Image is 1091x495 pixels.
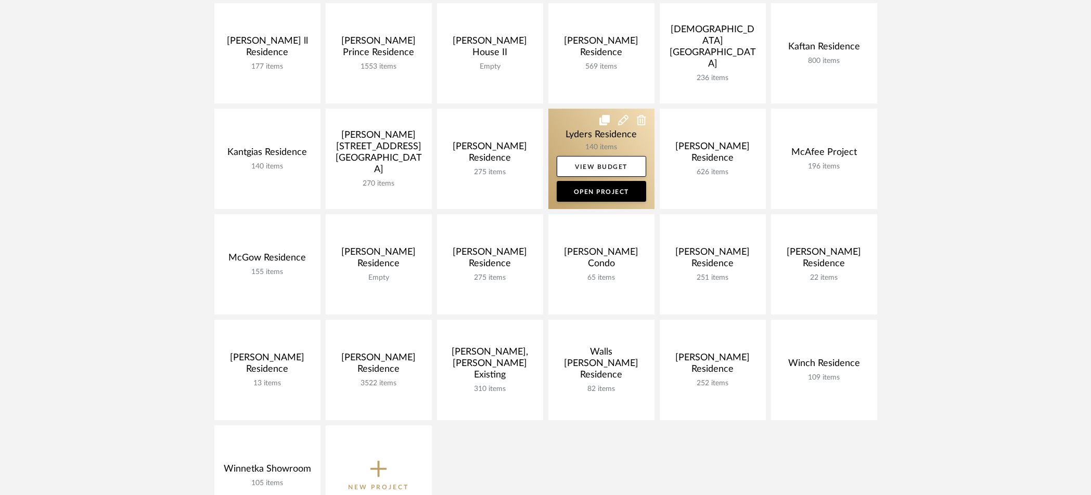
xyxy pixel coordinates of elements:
div: 569 items [557,62,646,71]
div: [PERSON_NAME] Residence [557,35,646,62]
div: 22 items [779,273,869,282]
div: 800 items [779,57,869,66]
div: 270 items [334,179,423,188]
a: Open Project [557,181,646,202]
div: McGow Residence [223,252,312,268]
div: [PERSON_NAME] Residence [445,246,535,273]
div: [PERSON_NAME] Residence [223,352,312,379]
a: View Budget [557,156,646,177]
div: 13 items [223,379,312,388]
div: Empty [334,273,423,282]
div: Walls [PERSON_NAME] Residence [557,346,646,385]
div: [PERSON_NAME] Residence [779,246,869,273]
div: 275 items [445,273,535,282]
div: 65 items [557,273,646,282]
div: 251 items [668,273,758,282]
div: 105 items [223,479,312,488]
div: [PERSON_NAME] Residence [334,246,423,273]
div: 3522 items [334,379,423,388]
div: 155 items [223,268,312,277]
div: [PERSON_NAME] Residence [668,246,758,273]
div: [PERSON_NAME] Residence [668,141,758,168]
div: Winch Residence [779,358,869,373]
div: 196 items [779,162,869,171]
div: Kantgias Residence [223,147,312,162]
div: Winnetka Showroom [223,463,312,479]
div: [PERSON_NAME], [PERSON_NAME] Existing [445,346,535,385]
div: [DEMOGRAPHIC_DATA] [GEOGRAPHIC_DATA] [668,24,758,74]
div: [PERSON_NAME] Residence [668,352,758,379]
div: [PERSON_NAME] [STREET_ADDRESS][GEOGRAPHIC_DATA] [334,129,423,179]
div: 626 items [668,168,758,177]
div: 140 items [223,162,312,171]
div: 82 items [557,385,646,394]
div: [PERSON_NAME] Condo [557,246,646,273]
div: 310 items [445,385,535,394]
div: 252 items [668,379,758,388]
div: McAfee Project [779,147,869,162]
div: Empty [445,62,535,71]
div: [PERSON_NAME] Residence [334,352,423,379]
div: 177 items [223,62,312,71]
div: [PERSON_NAME] Prince Residence [334,35,423,62]
div: 109 items [779,373,869,382]
div: [PERSON_NAME] Residence [445,141,535,168]
div: [PERSON_NAME] ll Residence [223,35,312,62]
div: 236 items [668,74,758,83]
p: New Project [348,482,409,492]
div: [PERSON_NAME] House II [445,35,535,62]
div: Kaftan Residence [779,41,869,57]
div: 275 items [445,168,535,177]
div: 1553 items [334,62,423,71]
